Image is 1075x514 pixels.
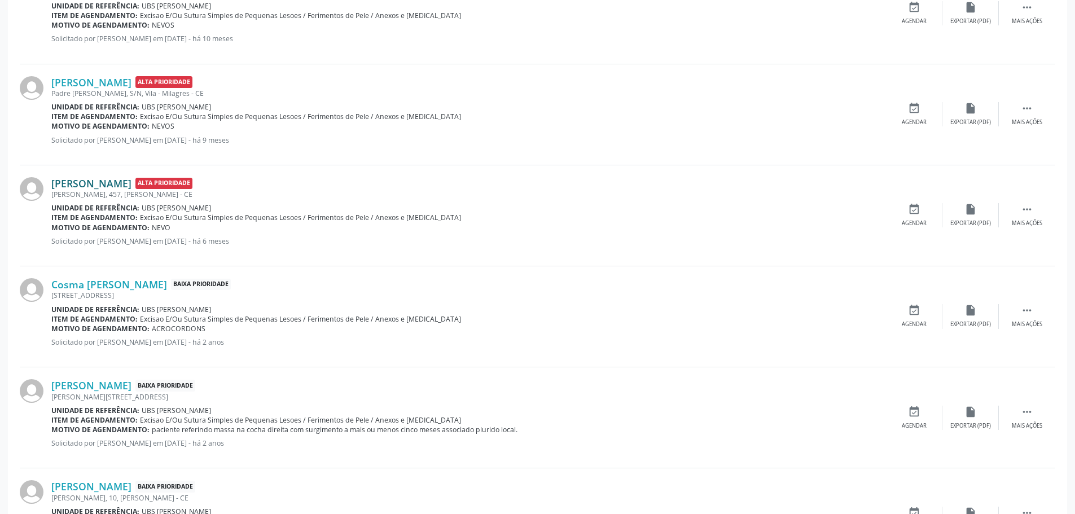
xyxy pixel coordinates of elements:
[51,425,150,434] b: Motivo de agendamento:
[51,20,150,30] b: Motivo de agendamento:
[1021,406,1033,418] i: 
[152,425,517,434] span: paciente referindo massa na cocha direita com surgimento a mais ou menos cinco meses associado pl...
[51,11,138,20] b: Item de agendamento:
[51,406,139,415] b: Unidade de referência:
[1012,422,1042,430] div: Mais ações
[51,1,139,11] b: Unidade de referência:
[51,89,886,98] div: Padre [PERSON_NAME], S/N, Vila - Milagres - CE
[152,20,174,30] span: NEVOS
[142,102,211,112] span: UBS [PERSON_NAME]
[1021,1,1033,14] i: 
[51,112,138,121] b: Item de agendamento:
[902,219,927,227] div: Agendar
[51,102,139,112] b: Unidade de referência:
[152,324,205,333] span: ACROCORDONS
[51,305,139,314] b: Unidade de referência:
[135,481,195,493] span: Baixa Prioridade
[964,1,977,14] i: insert_drive_file
[135,380,195,392] span: Baixa Prioridade
[1021,203,1033,216] i: 
[964,102,977,115] i: insert_drive_file
[51,121,150,131] b: Motivo de agendamento:
[51,392,886,402] div: [PERSON_NAME][STREET_ADDRESS]
[51,76,131,89] a: [PERSON_NAME]
[902,422,927,430] div: Agendar
[51,223,150,232] b: Motivo de agendamento:
[140,213,461,222] span: Excisao E/Ou Sutura Simples de Pequenas Lesoes / Ferimentos de Pele / Anexos e [MEDICAL_DATA]
[51,415,138,425] b: Item de agendamento:
[902,320,927,328] div: Agendar
[950,422,991,430] div: Exportar (PDF)
[142,305,211,314] span: UBS [PERSON_NAME]
[51,34,886,43] p: Solicitado por [PERSON_NAME] em [DATE] - há 10 meses
[1012,219,1042,227] div: Mais ações
[1012,17,1042,25] div: Mais ações
[142,406,211,415] span: UBS [PERSON_NAME]
[51,480,131,493] a: [PERSON_NAME]
[964,304,977,317] i: insert_drive_file
[20,76,43,100] img: img
[152,223,170,232] span: NEVO
[908,1,920,14] i: event_available
[20,379,43,403] img: img
[908,102,920,115] i: event_available
[140,11,461,20] span: Excisao E/Ou Sutura Simples de Pequenas Lesoes / Ferimentos de Pele / Anexos e [MEDICAL_DATA]
[51,291,886,300] div: [STREET_ADDRESS]
[51,278,167,291] a: Cosma [PERSON_NAME]
[51,190,886,199] div: [PERSON_NAME], 457, [PERSON_NAME] - CE
[1021,304,1033,317] i: 
[20,278,43,302] img: img
[902,17,927,25] div: Agendar
[51,438,886,448] p: Solicitado por [PERSON_NAME] em [DATE] - há 2 anos
[964,406,977,418] i: insert_drive_file
[908,304,920,317] i: event_available
[51,379,131,392] a: [PERSON_NAME]
[135,76,192,88] span: Alta Prioridade
[152,121,174,131] span: NEVOS
[51,177,131,190] a: [PERSON_NAME]
[51,213,138,222] b: Item de agendamento:
[51,135,886,145] p: Solicitado por [PERSON_NAME] em [DATE] - há 9 meses
[51,203,139,213] b: Unidade de referência:
[51,337,886,347] p: Solicitado por [PERSON_NAME] em [DATE] - há 2 anos
[135,178,192,190] span: Alta Prioridade
[51,324,150,333] b: Motivo de agendamento:
[142,1,211,11] span: UBS [PERSON_NAME]
[950,320,991,328] div: Exportar (PDF)
[908,203,920,216] i: event_available
[51,493,886,503] div: [PERSON_NAME], 10, [PERSON_NAME] - CE
[1012,320,1042,328] div: Mais ações
[902,118,927,126] div: Agendar
[950,219,991,227] div: Exportar (PDF)
[1021,102,1033,115] i: 
[950,17,991,25] div: Exportar (PDF)
[140,314,461,324] span: Excisao E/Ou Sutura Simples de Pequenas Lesoes / Ferimentos de Pele / Anexos e [MEDICAL_DATA]
[1012,118,1042,126] div: Mais ações
[51,314,138,324] b: Item de agendamento:
[171,279,231,291] span: Baixa Prioridade
[140,112,461,121] span: Excisao E/Ou Sutura Simples de Pequenas Lesoes / Ferimentos de Pele / Anexos e [MEDICAL_DATA]
[950,118,991,126] div: Exportar (PDF)
[142,203,211,213] span: UBS [PERSON_NAME]
[20,177,43,201] img: img
[140,415,461,425] span: Excisao E/Ou Sutura Simples de Pequenas Lesoes / Ferimentos de Pele / Anexos e [MEDICAL_DATA]
[908,406,920,418] i: event_available
[51,236,886,246] p: Solicitado por [PERSON_NAME] em [DATE] - há 6 meses
[964,203,977,216] i: insert_drive_file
